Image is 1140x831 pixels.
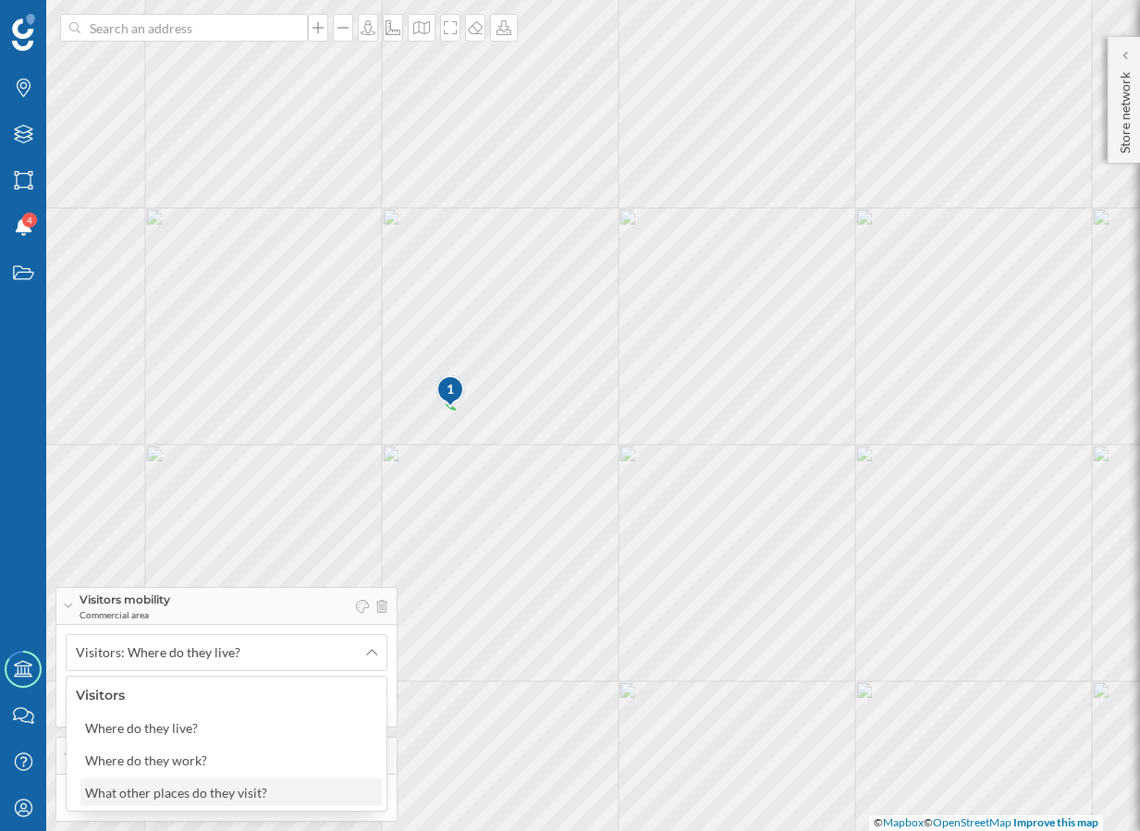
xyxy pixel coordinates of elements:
[39,13,105,30] span: Support
[435,374,467,410] img: pois-map-marker.svg
[76,687,125,703] div: Visitors
[85,785,267,800] div: What other places do they visit?
[80,608,170,621] span: Commercial area
[85,720,198,736] div: Where do they live?
[933,815,1011,829] a: OpenStreetMap
[80,592,170,608] span: Visitors mobility
[883,815,924,829] a: Mapbox
[12,14,35,51] img: Geoblink Logo
[1013,815,1098,829] a: Improve this map
[1116,65,1134,153] p: Store network
[435,374,463,408] div: 1
[85,752,207,768] div: Where do they work?
[869,815,1103,831] div: © ©
[435,380,466,398] div: 1
[27,211,32,229] span: 4
[76,643,240,662] span: Visitors: Where do they live?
